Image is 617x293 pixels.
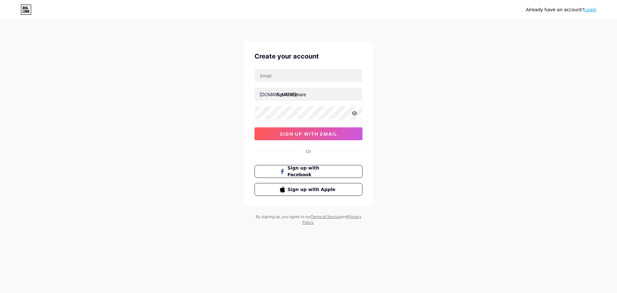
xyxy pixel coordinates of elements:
[280,131,337,137] span: sign up with email
[311,214,341,219] a: Terms of Service
[288,186,337,193] span: Sign up with Apple
[288,165,337,178] span: Sign up with Facebook
[584,7,596,12] a: Login
[255,88,362,101] input: username
[255,165,362,178] button: Sign up with Facebook
[255,51,362,61] div: Create your account
[260,91,298,98] div: [DOMAIN_NAME]/
[255,127,362,140] button: sign up with email
[255,183,362,196] button: Sign up with Apple
[306,148,311,155] div: Or
[254,214,363,225] div: By signing up, you agree to our and .
[255,69,362,82] input: Email
[526,6,596,13] div: Already have an account?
